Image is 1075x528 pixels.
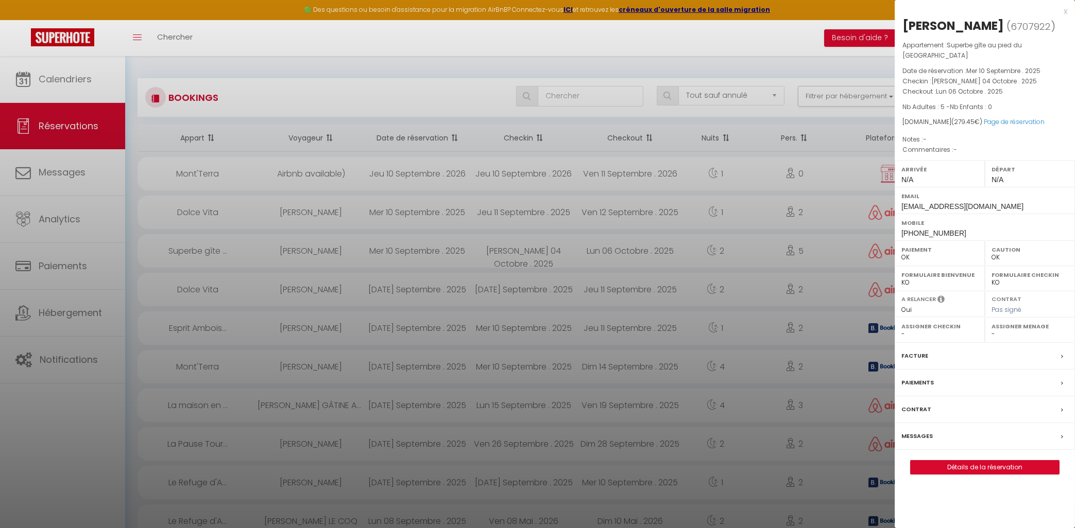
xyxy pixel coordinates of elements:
label: Formulaire Bienvenue [901,270,978,280]
label: Paiement [901,244,978,255]
span: - [923,135,927,144]
label: Assigner Menage [992,321,1068,331]
span: Pas signé [992,305,1021,314]
label: Messages [901,431,933,442]
p: Checkout : [902,86,1067,97]
span: [PHONE_NUMBER] [901,229,966,237]
p: Notes : [902,134,1067,145]
label: Contrat [992,295,1021,302]
label: Mobile [901,218,1068,228]
label: Départ [992,164,1068,174]
label: Formulaire Checkin [992,270,1068,280]
label: A relancer [901,295,936,304]
label: Caution [992,244,1068,255]
span: [EMAIL_ADDRESS][DOMAIN_NAME] [901,202,1023,210]
span: Mer 10 Septembre . 2025 [966,66,1040,75]
span: [PERSON_NAME] 04 Octobre . 2025 [931,77,1037,85]
label: Facture [901,350,928,361]
span: Superbe gîte au pied du [GEOGRAPHIC_DATA] [902,41,1022,60]
span: 6707922 [1011,20,1051,33]
label: Contrat [901,404,931,415]
span: ( €) [951,117,982,126]
div: [PERSON_NAME] [902,17,1004,34]
label: Paiements [901,377,934,388]
span: N/A [992,175,1003,184]
p: Commentaires : [902,145,1067,155]
span: Nb Enfants : 0 [950,102,992,111]
span: 279.45 [954,117,975,126]
span: Lun 06 Octobre . 2025 [936,87,1003,96]
span: ( ) [1006,19,1055,33]
button: Ouvrir le widget de chat LiveChat [8,4,39,35]
span: N/A [901,175,913,184]
p: Date de réservation : [902,66,1067,76]
p: Checkin : [902,76,1067,86]
a: Page de réservation [984,117,1045,126]
i: Sélectionner OUI si vous souhaiter envoyer les séquences de messages post-checkout [937,295,945,306]
div: x [895,5,1067,17]
p: Appartement : [902,40,1067,61]
label: Email [901,191,1068,201]
a: Détails de la réservation [911,461,1059,474]
label: Assigner Checkin [901,321,978,331]
label: Arrivée [901,164,978,174]
span: Nb Adultes : 5 - [902,102,992,111]
span: - [953,145,957,154]
div: [DOMAIN_NAME] [902,117,1067,127]
button: Détails de la réservation [910,460,1060,474]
